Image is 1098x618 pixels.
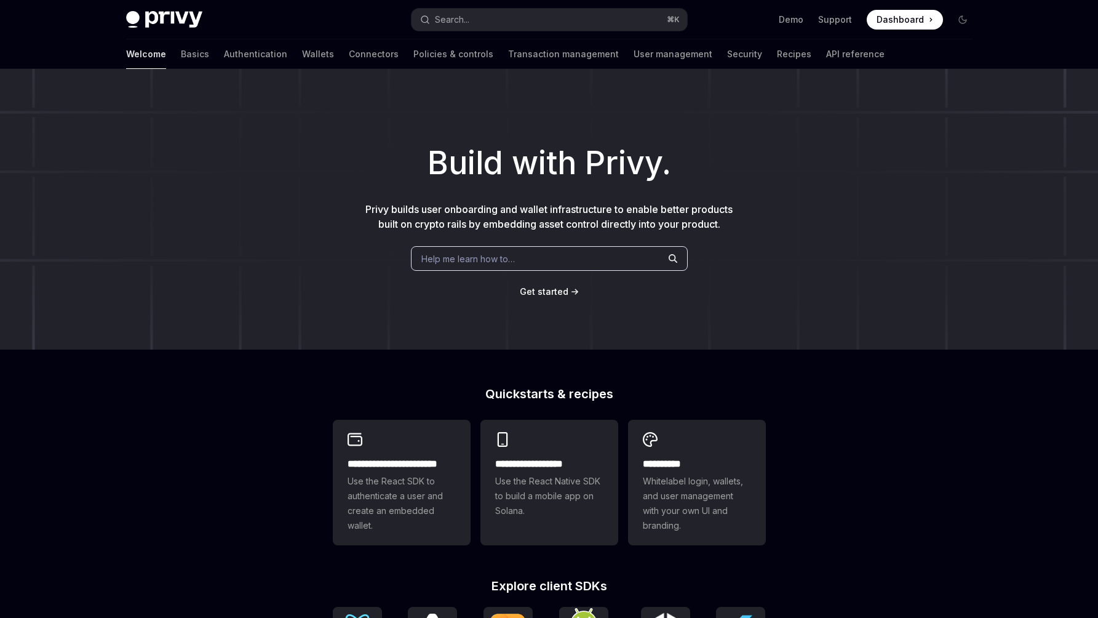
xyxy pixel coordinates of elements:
button: Search...⌘K [412,9,687,31]
span: ⌘ K [667,15,680,25]
a: Basics [181,39,209,69]
h2: Quickstarts & recipes [333,388,766,400]
a: Demo [779,14,803,26]
span: Dashboard [877,14,924,26]
a: Recipes [777,39,811,69]
a: Connectors [349,39,399,69]
span: Get started [520,286,568,297]
a: Dashboard [867,10,943,30]
span: Privy builds user onboarding and wallet infrastructure to enable better products built on crypto ... [365,203,733,230]
a: Policies & controls [413,39,493,69]
span: Whitelabel login, wallets, and user management with your own UI and branding. [643,474,751,533]
a: Welcome [126,39,166,69]
a: Security [727,39,762,69]
span: Help me learn how to… [421,252,515,265]
a: Support [818,14,852,26]
a: Authentication [224,39,287,69]
button: Toggle dark mode [953,10,973,30]
img: dark logo [126,11,202,28]
a: Wallets [302,39,334,69]
a: **** *****Whitelabel login, wallets, and user management with your own UI and branding. [628,420,766,545]
a: Transaction management [508,39,619,69]
h1: Build with Privy. [20,139,1078,187]
a: API reference [826,39,885,69]
span: Use the React SDK to authenticate a user and create an embedded wallet. [348,474,456,533]
a: User management [634,39,712,69]
a: Get started [520,286,568,298]
a: **** **** **** ***Use the React Native SDK to build a mobile app on Solana. [480,420,618,545]
span: Use the React Native SDK to build a mobile app on Solana. [495,474,603,518]
div: Search... [435,12,469,27]
h2: Explore client SDKs [333,580,766,592]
